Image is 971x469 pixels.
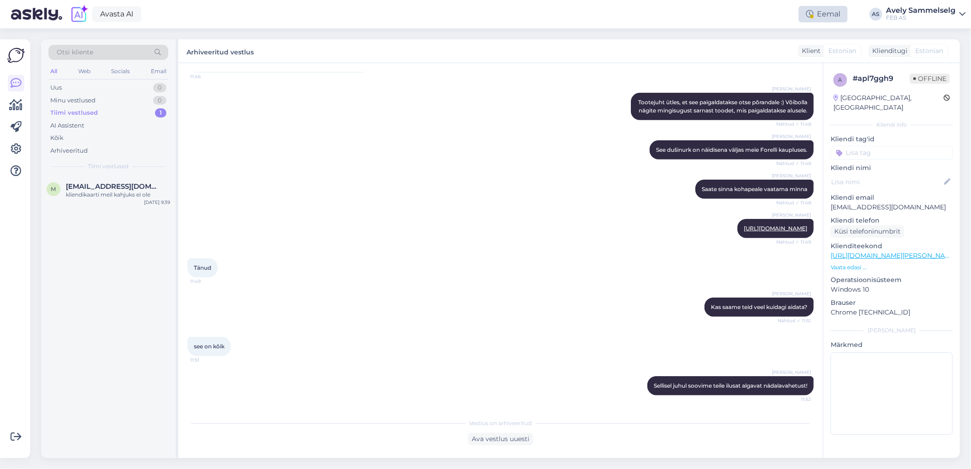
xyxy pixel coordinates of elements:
span: Nähtud ✓ 11:48 [776,199,811,206]
input: Lisa tag [831,146,953,160]
span: 11:46 [190,73,224,80]
span: Kas saame teid veel kuidagi aidata? [711,304,807,310]
p: Märkmed [831,340,953,350]
div: 1 [155,108,166,117]
a: Avely SammelselgFEB AS [886,7,966,21]
span: [PERSON_NAME] [772,172,811,179]
div: [DATE] 9:39 [144,199,170,206]
div: Klienditugi [869,46,907,56]
span: Vestlus on arhiveeritud [469,419,532,427]
p: Vaata edasi ... [831,263,953,272]
div: Web [76,65,92,77]
p: Klienditeekond [831,241,953,251]
div: Email [149,65,168,77]
div: AS [870,8,882,21]
div: Ava vestlus uuesti [468,433,533,445]
span: Saate sinna kohapeale vaatama minna [702,186,807,192]
span: [PERSON_NAME] [772,85,811,92]
img: Askly Logo [7,47,25,64]
div: FEB AS [886,14,955,21]
div: Kõik [50,133,64,143]
span: See dušinurk on näidisena väljas meie Forelli kaupluses. [656,146,807,153]
div: 0 [153,96,166,105]
p: Operatsioonisüsteem [831,275,953,285]
span: Tänud [194,264,211,271]
div: AI Assistent [50,121,84,130]
span: Nähtud ✓ 11:49 [776,239,811,245]
span: [PERSON_NAME] [772,290,811,297]
span: [PERSON_NAME] [772,133,811,140]
a: Avasta AI [92,6,141,22]
span: Estonian [828,46,856,56]
div: Avely Sammelselg [886,7,955,14]
span: Sellisel juhul soovime teile ilusat algavat nädalavahetust! [654,382,807,389]
div: [GEOGRAPHIC_DATA], [GEOGRAPHIC_DATA] [833,93,944,112]
span: [PERSON_NAME] [772,212,811,219]
p: Chrome [TECHNICAL_ID] [831,308,953,317]
div: Tiimi vestlused [50,108,98,117]
span: Nähtud ✓ 11:51 [777,317,811,324]
span: Nähtud ✓ 11:48 [776,160,811,167]
div: Kliendi info [831,121,953,129]
p: Kliendi email [831,193,953,203]
div: Arhiveeritud [50,146,88,155]
div: Socials [109,65,132,77]
span: Tootejuht ütles, et see paigaldatakse otse põrandale :) Võibolla nägite mingisugust sarnast toode... [638,99,809,114]
div: # apl7ggh9 [853,73,910,84]
p: Kliendi tag'id [831,134,953,144]
p: Kliendi nimi [831,163,953,173]
p: Brauser [831,298,953,308]
span: [PERSON_NAME] [772,369,811,376]
div: Klient [798,46,821,56]
div: [PERSON_NAME] [831,326,953,335]
span: see on kõik [194,343,224,350]
img: explore-ai [69,5,89,24]
span: Offline [910,74,950,84]
p: Kliendi telefon [831,216,953,225]
div: Eemal [799,6,848,22]
div: Uus [50,83,62,92]
span: 11:51 [190,357,224,363]
span: Tiimi vestlused [88,162,129,171]
p: [EMAIL_ADDRESS][DOMAIN_NAME] [831,203,953,212]
span: M [51,186,56,192]
span: a [838,76,843,83]
span: Estonian [915,46,943,56]
div: kliendikaarti meil kahjuks ei ole [66,191,170,199]
div: Minu vestlused [50,96,96,105]
a: [URL][DOMAIN_NAME][PERSON_NAME] [831,251,957,260]
a: [URL][DOMAIN_NAME] [744,225,807,232]
div: 0 [153,83,166,92]
div: All [48,65,59,77]
span: Otsi kliente [57,48,93,57]
p: Windows 10 [831,285,953,294]
input: Lisa nimi [831,177,942,187]
span: Maksim.ivanov@tptlive.ee [66,182,161,191]
span: 11:49 [190,278,224,285]
label: Arhiveeritud vestlus [187,45,254,57]
span: Nähtud ✓ 11:48 [776,121,811,128]
span: 11:52 [777,396,811,403]
div: Küsi telefoninumbrit [831,225,904,238]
